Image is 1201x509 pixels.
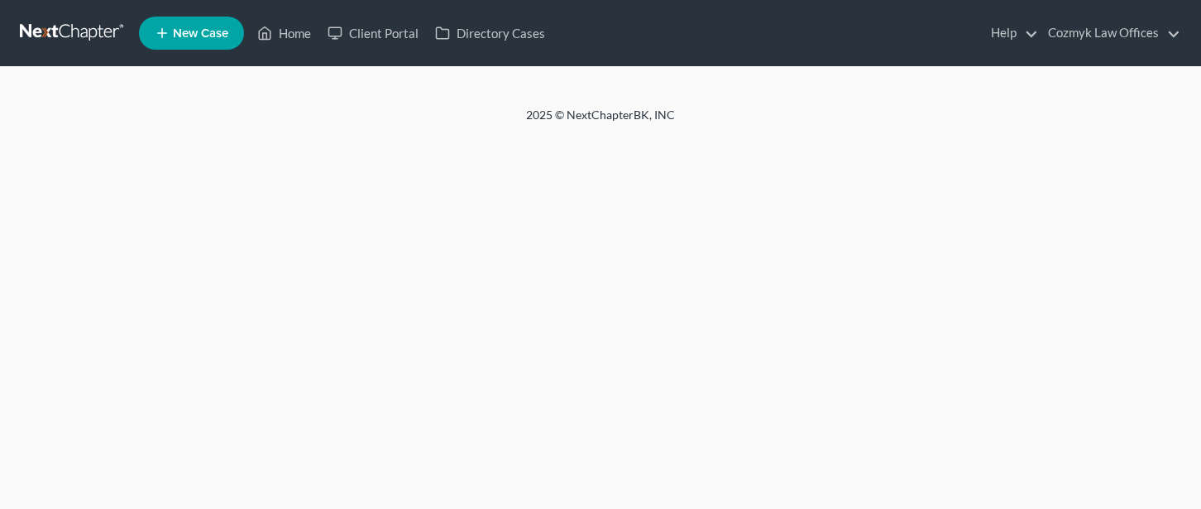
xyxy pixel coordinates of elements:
[249,18,319,48] a: Home
[319,18,427,48] a: Client Portal
[983,18,1038,48] a: Help
[129,107,1072,137] div: 2025 © NextChapterBK, INC
[1040,18,1180,48] a: Cozmyk Law Offices
[427,18,553,48] a: Directory Cases
[139,17,244,50] new-legal-case-button: New Case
